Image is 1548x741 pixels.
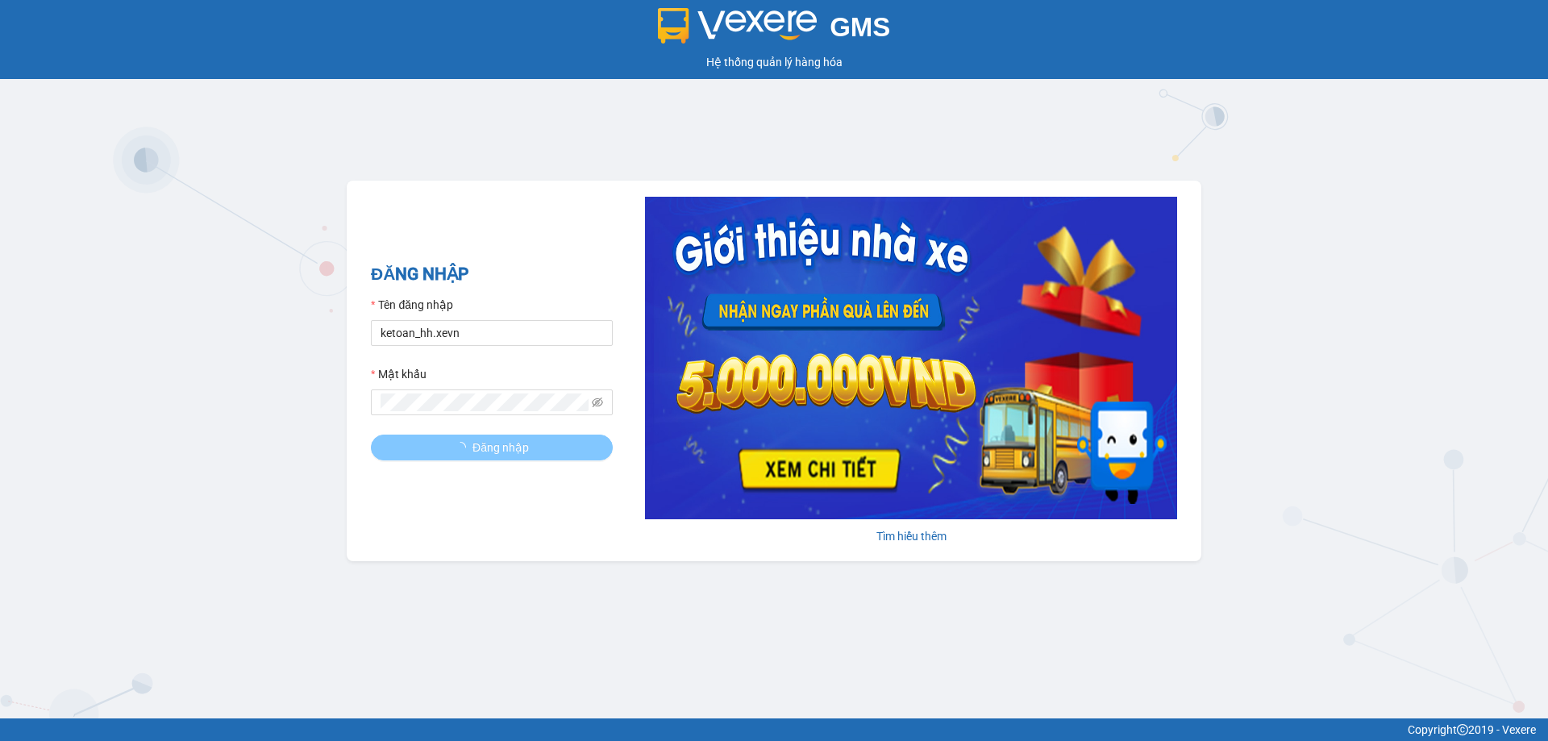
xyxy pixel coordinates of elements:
[658,24,891,37] a: GMS
[371,261,613,288] h2: ĐĂNG NHẬP
[830,12,890,42] span: GMS
[455,442,472,453] span: loading
[592,397,603,408] span: eye-invisible
[371,296,453,314] label: Tên đăng nhập
[472,439,529,456] span: Đăng nhập
[658,8,818,44] img: logo 2
[1457,724,1468,735] span: copyright
[381,393,589,411] input: Mật khẩu
[12,721,1536,739] div: Copyright 2019 - Vexere
[371,365,427,383] label: Mật khẩu
[371,320,613,346] input: Tên đăng nhập
[645,197,1177,519] img: banner-0
[645,527,1177,545] div: Tìm hiểu thêm
[4,53,1544,71] div: Hệ thống quản lý hàng hóa
[371,435,613,460] button: Đăng nhập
